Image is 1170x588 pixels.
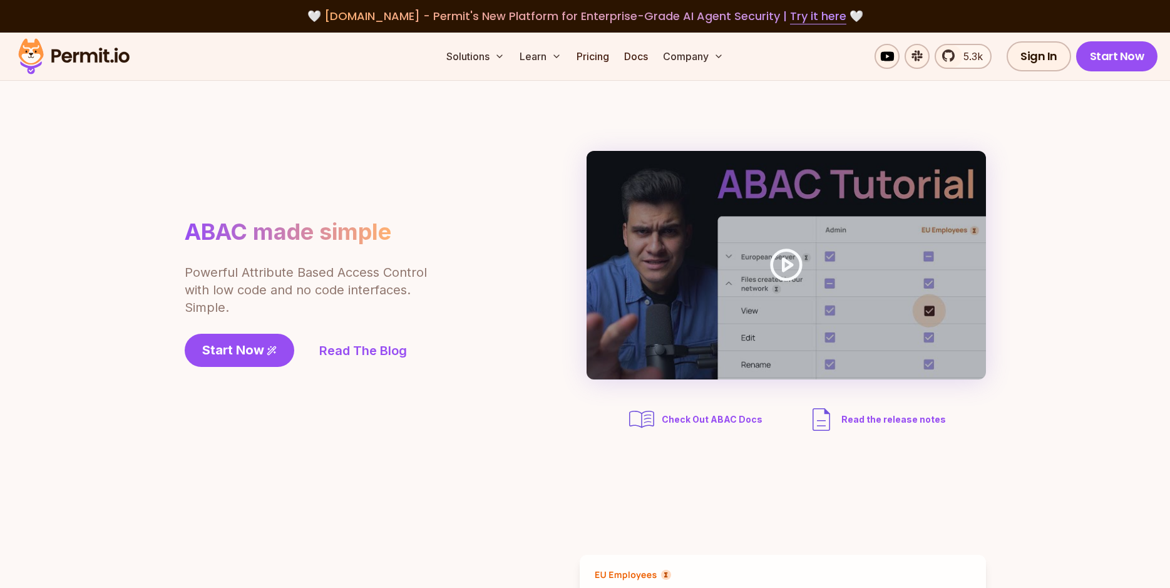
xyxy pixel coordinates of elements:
div: 🤍 🤍 [30,8,1140,25]
img: Permit logo [13,35,135,78]
button: Solutions [441,44,510,69]
h1: ABAC made simple [185,218,391,246]
span: Check Out ABAC Docs [662,413,762,426]
a: Sign In [1007,41,1071,71]
span: 5.3k [956,49,983,64]
span: Read the release notes [841,413,946,426]
span: Start Now [202,341,264,359]
a: Check Out ABAC Docs [627,405,766,435]
a: Pricing [572,44,614,69]
a: Try it here [790,8,846,24]
button: Learn [515,44,567,69]
button: Company [658,44,729,69]
a: Read The Blog [319,342,407,359]
a: Read the release notes [806,405,946,435]
span: [DOMAIN_NAME] - Permit's New Platform for Enterprise-Grade AI Agent Security | [324,8,846,24]
p: Powerful Attribute Based Access Control with low code and no code interfaces. Simple. [185,264,429,316]
a: Start Now [185,334,294,367]
img: description [806,405,836,435]
img: abac docs [627,405,657,435]
a: Docs [619,44,653,69]
a: 5.3k [935,44,992,69]
a: Start Now [1076,41,1158,71]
